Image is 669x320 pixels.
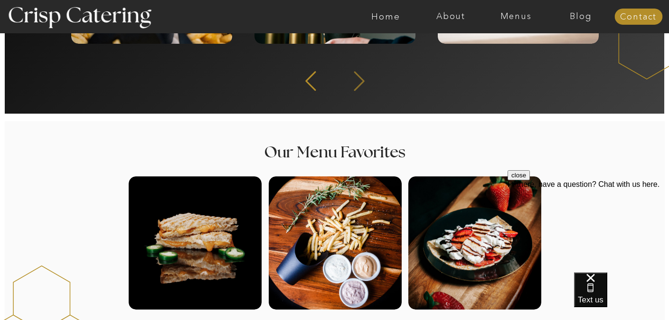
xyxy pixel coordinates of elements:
a: About [418,12,483,21]
iframe: podium webchat widget bubble [574,272,669,320]
a: Home [353,12,418,21]
h2: Our Menu Favorites [81,137,589,156]
a: Contact [614,12,662,22]
a: Menus [483,12,548,21]
a: Blog [548,12,613,21]
iframe: podium webchat widget prompt [508,170,669,284]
